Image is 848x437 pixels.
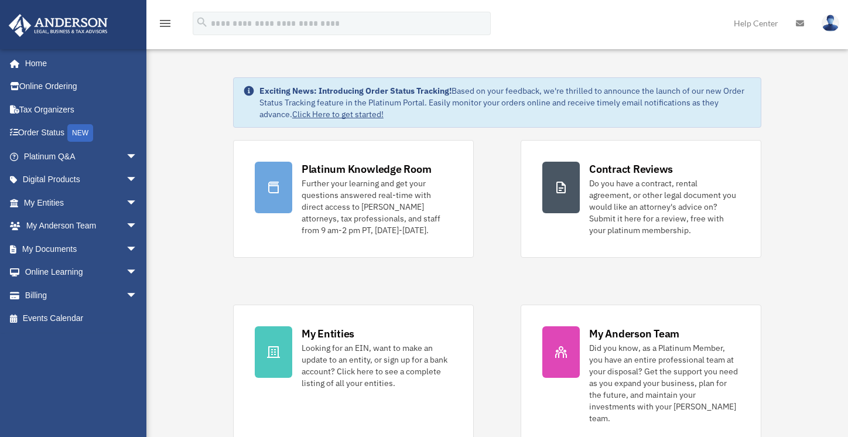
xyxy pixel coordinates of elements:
div: My Anderson Team [589,326,679,341]
a: Online Ordering [8,75,155,98]
span: arrow_drop_down [126,145,149,169]
div: My Entities [302,326,354,341]
span: arrow_drop_down [126,191,149,215]
div: Looking for an EIN, want to make an update to an entity, or sign up for a bank account? Click her... [302,342,452,389]
a: Platinum Q&Aarrow_drop_down [8,145,155,168]
a: Platinum Knowledge Room Further your learning and get your questions answered real-time with dire... [233,140,474,258]
a: Events Calendar [8,307,155,330]
a: Billingarrow_drop_down [8,284,155,307]
img: User Pic [822,15,839,32]
a: Order StatusNEW [8,121,155,145]
a: menu [158,21,172,30]
div: Did you know, as a Platinum Member, you have an entire professional team at your disposal? Get th... [589,342,740,424]
a: My Documentsarrow_drop_down [8,237,155,261]
span: arrow_drop_down [126,237,149,261]
a: Contract Reviews Do you have a contract, rental agreement, or other legal document you would like... [521,140,761,258]
span: arrow_drop_down [126,168,149,192]
img: Anderson Advisors Platinum Portal [5,14,111,37]
a: Digital Productsarrow_drop_down [8,168,155,192]
a: Online Learningarrow_drop_down [8,261,155,284]
div: Platinum Knowledge Room [302,162,432,176]
div: Do you have a contract, rental agreement, or other legal document you would like an attorney's ad... [589,177,740,236]
i: search [196,16,208,29]
div: NEW [67,124,93,142]
div: Based on your feedback, we're thrilled to announce the launch of our new Order Status Tracking fe... [259,85,751,120]
a: Click Here to get started! [292,109,384,120]
a: Tax Organizers [8,98,155,121]
a: My Entitiesarrow_drop_down [8,191,155,214]
strong: Exciting News: Introducing Order Status Tracking! [259,86,452,96]
a: My Anderson Teamarrow_drop_down [8,214,155,238]
a: Home [8,52,149,75]
span: arrow_drop_down [126,261,149,285]
span: arrow_drop_down [126,284,149,308]
div: Contract Reviews [589,162,673,176]
div: Further your learning and get your questions answered real-time with direct access to [PERSON_NAM... [302,177,452,236]
span: arrow_drop_down [126,214,149,238]
i: menu [158,16,172,30]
